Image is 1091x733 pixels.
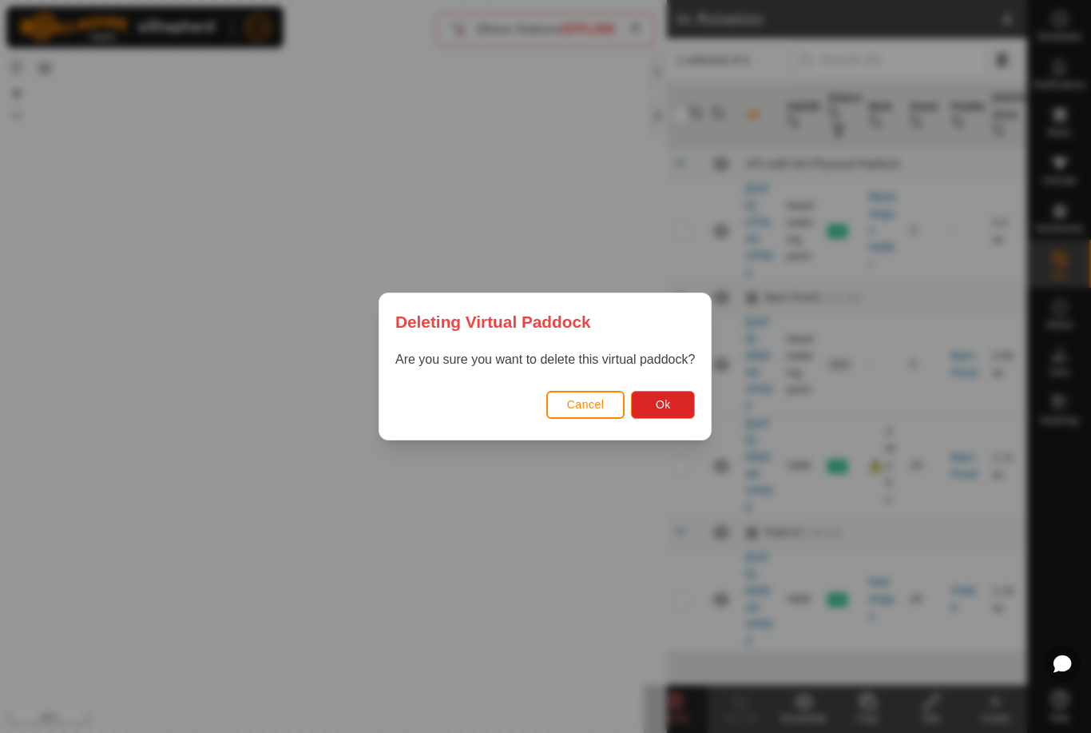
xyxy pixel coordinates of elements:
p: Are you sure you want to delete this virtual paddock? [395,350,695,369]
span: Ok [656,398,671,411]
span: Deleting Virtual Paddock [395,309,591,334]
span: Cancel [567,398,605,411]
button: Cancel [546,391,625,419]
button: Ok [632,391,696,419]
